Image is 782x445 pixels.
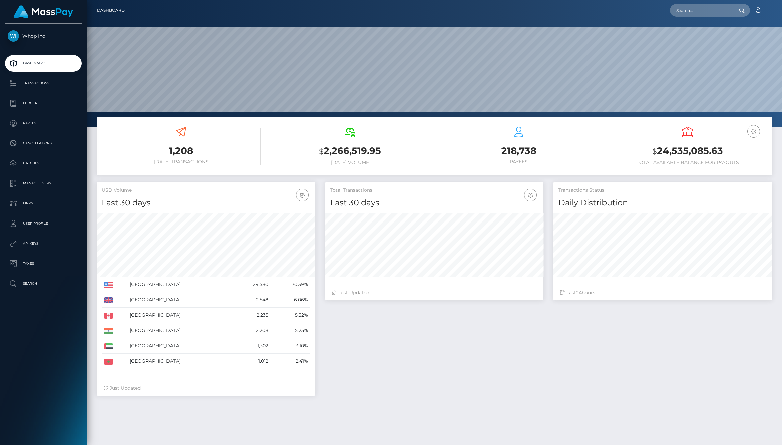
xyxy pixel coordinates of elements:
[5,115,82,132] a: Payees
[5,135,82,152] a: Cancellations
[5,195,82,212] a: Links
[558,187,767,194] h5: Transactions Status
[8,58,79,68] p: Dashboard
[5,235,82,252] a: API Keys
[608,160,767,165] h6: Total Available Balance for Payouts
[8,239,79,249] p: API Keys
[670,4,733,17] input: Search...
[5,33,82,39] span: Whop Inc
[8,198,79,208] p: Links
[233,277,271,292] td: 29,580
[104,343,113,349] img: AE.png
[5,155,82,172] a: Batches
[127,292,233,308] td: [GEOGRAPHIC_DATA]
[439,159,598,165] h6: Payees
[5,215,82,232] a: User Profile
[8,98,79,108] p: Ledger
[5,55,82,72] a: Dashboard
[8,78,79,88] p: Transactions
[332,289,537,296] div: Just Updated
[271,308,310,323] td: 5.32%
[8,138,79,148] p: Cancellations
[271,323,310,338] td: 5.25%
[104,359,113,365] img: MA.png
[127,277,233,292] td: [GEOGRAPHIC_DATA]
[103,385,309,392] div: Just Updated
[5,255,82,272] a: Taxes
[8,118,79,128] p: Payees
[104,282,113,288] img: US.png
[104,297,113,303] img: GB.png
[271,144,429,158] h3: 2,266,519.95
[271,354,310,369] td: 2.41%
[271,160,429,165] h6: [DATE] Volume
[8,30,19,42] img: Whop Inc
[102,144,261,157] h3: 1,208
[330,197,539,209] h4: Last 30 days
[8,218,79,229] p: User Profile
[104,328,113,334] img: IN.png
[233,292,271,308] td: 2,548
[8,279,79,289] p: Search
[102,187,310,194] h5: USD Volume
[8,178,79,188] p: Manage Users
[271,338,310,354] td: 3.10%
[5,275,82,292] a: Search
[8,158,79,168] p: Batches
[5,75,82,92] a: Transactions
[5,175,82,192] a: Manage Users
[652,147,657,156] small: $
[233,338,271,354] td: 1,302
[127,338,233,354] td: [GEOGRAPHIC_DATA]
[97,3,125,17] a: Dashboard
[8,259,79,269] p: Taxes
[233,308,271,323] td: 2,235
[5,95,82,112] a: Ledger
[104,313,113,319] img: CA.png
[319,147,324,156] small: $
[127,323,233,338] td: [GEOGRAPHIC_DATA]
[576,290,582,296] span: 24
[233,323,271,338] td: 2,208
[558,197,767,209] h4: Daily Distribution
[14,5,73,18] img: MassPay Logo
[439,144,598,157] h3: 218,738
[330,187,539,194] h5: Total Transactions
[560,289,765,296] div: Last hours
[608,144,767,158] h3: 24,535,085.63
[102,197,310,209] h4: Last 30 days
[271,292,310,308] td: 6.06%
[127,354,233,369] td: [GEOGRAPHIC_DATA]
[127,308,233,323] td: [GEOGRAPHIC_DATA]
[271,277,310,292] td: 70.39%
[233,354,271,369] td: 1,012
[102,159,261,165] h6: [DATE] Transactions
